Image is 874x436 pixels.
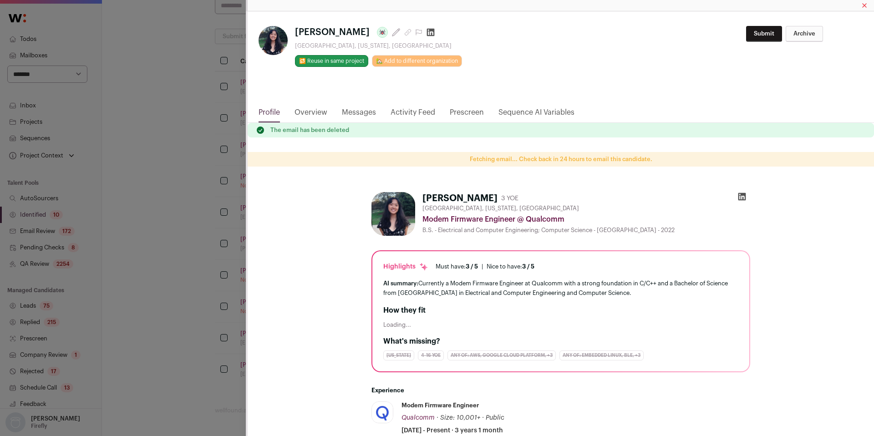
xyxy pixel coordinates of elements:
a: Profile [259,107,280,122]
span: [GEOGRAPHIC_DATA], [US_STATE], [GEOGRAPHIC_DATA] [422,205,579,212]
ul: | [436,263,534,270]
div: Loading... [383,321,738,329]
img: 61919b41d858f92cbc6f287c87d86bfe2f0c5aa13b5c456c94de63e038d789bf.jpg [372,402,393,423]
h2: Experience [371,387,750,394]
span: [PERSON_NAME] [295,26,370,39]
div: Highlights [383,262,428,271]
div: Currently a Modem Firmware Engineer at Qualcomm with a strong foundation in C/C++ and a Bachelor ... [383,279,738,298]
div: Nice to have: [487,263,534,270]
div: Any of: AWS, Google Cloud Platform, +3 [447,350,556,360]
span: Public [486,415,504,421]
button: Archive [786,26,823,42]
p: The email has been deleted [270,127,349,134]
p: Fetching email... Check back in 24 hours to email this candidate. [248,156,874,163]
a: Activity Feed [391,107,435,122]
span: AI summary: [383,280,418,286]
a: Messages [342,107,376,122]
span: · [482,413,484,422]
img: 8a9a539a5838cded5a07bc10b7bc5daaaf0bdb2ec6d1116df631f65483928b5b [259,26,288,55]
h2: How they fit [383,305,738,316]
div: Modem Firmware Engineer @ Qualcomm [422,214,750,225]
a: 🏡 Add to different organization [372,55,462,67]
div: [US_STATE] [383,350,414,360]
div: 4-16 YOE [418,350,444,360]
span: 3 / 5 [522,264,534,269]
a: Overview [295,107,327,122]
h1: [PERSON_NAME] [422,192,498,205]
button: 🔂 Reuse in same project [295,55,368,67]
a: Sequence AI Variables [498,107,574,122]
img: 8a9a539a5838cded5a07bc10b7bc5daaaf0bdb2ec6d1116df631f65483928b5b [371,192,415,236]
div: Any of: Embedded Linux, BLE, +3 [559,350,644,360]
div: B.S. - Electrical and Computer Engineering; Computer Science - [GEOGRAPHIC_DATA] - 2022 [422,227,750,234]
div: Modem Firmware Engineer [401,401,479,410]
a: Prescreen [450,107,484,122]
div: [GEOGRAPHIC_DATA], [US_STATE], [GEOGRAPHIC_DATA] [295,42,462,50]
span: Qualcomm [401,415,435,421]
div: 3 YOE [501,194,518,203]
button: Submit [746,26,782,42]
span: · Size: 10,001+ [437,415,480,421]
span: 3 / 5 [466,264,478,269]
span: [DATE] - Present · 3 years 1 month [401,426,503,435]
h2: What's missing? [383,336,738,347]
div: Must have: [436,263,478,270]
